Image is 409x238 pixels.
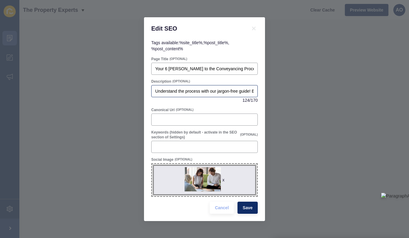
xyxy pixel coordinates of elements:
[251,97,258,103] span: 170
[172,79,190,84] span: (OPTIONAL)
[151,130,239,140] label: Keywords (hidden by default - activate in the SEO section of Settings)
[151,25,243,32] h1: Edit SEO
[151,46,183,51] code: %post_content%
[250,97,251,103] span: /
[237,202,258,214] button: Save
[204,40,228,45] code: %post_title%
[222,177,224,183] div: x
[176,108,193,112] span: (OPTIONAL)
[179,40,202,45] code: %site_title%
[210,202,234,214] button: Cancel
[151,57,168,61] label: Page Title
[151,107,175,112] label: Canonical Url
[243,205,253,211] span: Save
[169,57,187,61] span: (OPTIONAL)
[242,97,249,103] span: 124
[151,157,173,162] label: Social Image
[215,205,229,211] span: Cancel
[175,157,192,162] span: (OPTIONAL)
[240,133,258,137] span: (OPTIONAL)
[151,40,229,51] span: Tags available: , ,
[151,79,171,84] label: Description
